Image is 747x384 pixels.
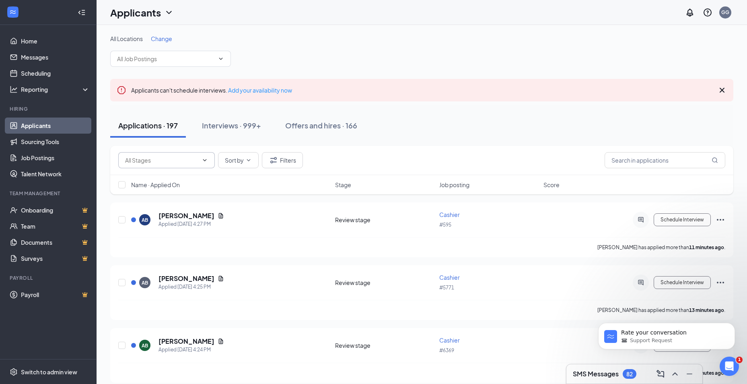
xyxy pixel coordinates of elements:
[9,8,17,16] svg: WorkstreamLogo
[151,35,172,42] span: Change
[10,368,18,376] svg: Settings
[335,216,434,224] div: Review stage
[712,157,718,163] svg: MagnifyingGlass
[285,120,357,130] div: Offers and hires · 166
[110,6,161,19] h1: Applicants
[202,120,261,130] div: Interviews · 999+
[110,35,143,42] span: All Locations
[685,369,694,379] svg: Minimize
[21,202,90,218] a: OnboardingCrown
[218,213,224,219] svg: Document
[125,156,198,165] input: All Stages
[439,337,460,344] span: Cashier
[10,275,88,281] div: Payroll
[654,367,667,380] button: ComposeMessage
[439,222,451,228] span: #595
[335,279,434,287] div: Review stage
[626,371,633,378] div: 82
[21,49,90,65] a: Messages
[117,54,214,63] input: All Job Postings
[439,274,460,281] span: Cashier
[21,218,90,234] a: TeamCrown
[131,87,292,94] span: Applicants can't schedule interviews.
[335,181,351,189] span: Stage
[736,357,743,363] span: 1
[245,157,252,163] svg: ChevronDown
[158,220,224,228] div: Applied [DATE] 4:27 PM
[164,8,174,17] svg: ChevronDown
[573,370,619,378] h3: SMS Messages
[10,85,18,93] svg: Analysis
[21,134,90,150] a: Sourcing Tools
[131,181,180,189] span: Name · Applied On
[439,347,454,353] span: #6369
[21,85,90,93] div: Reporting
[21,234,90,250] a: DocumentsCrown
[142,279,148,286] div: AB
[21,287,90,303] a: PayrollCrown
[158,337,214,346] h5: [PERSON_NAME]
[21,118,90,134] a: Applicants
[439,211,460,218] span: Cashier
[586,306,747,362] iframe: Intercom notifications message
[335,341,434,349] div: Review stage
[21,166,90,182] a: Talent Network
[118,120,178,130] div: Applications · 197
[10,190,88,197] div: Team Management
[720,357,739,376] iframe: Intercom live chat
[228,87,292,94] a: Add your availability now
[21,65,90,81] a: Scheduling
[21,250,90,266] a: SurveysCrown
[439,285,454,291] span: #5771
[656,369,665,379] svg: ComposeMessage
[716,215,725,225] svg: Ellipses
[717,85,727,95] svg: Cross
[158,274,214,283] h5: [PERSON_NAME]
[158,211,214,220] h5: [PERSON_NAME]
[218,275,224,282] svg: Document
[218,56,224,62] svg: ChevronDown
[202,157,208,163] svg: ChevronDown
[685,8,695,17] svg: Notifications
[10,105,88,112] div: Hiring
[142,342,148,349] div: AB
[269,155,278,165] svg: Filter
[716,278,725,287] svg: Ellipses
[654,213,711,226] button: Schedule Interview
[158,283,224,291] div: Applied [DATE] 4:25 PM
[605,152,725,168] input: Search in applications
[689,244,724,250] b: 11 minutes ago
[636,279,646,286] svg: ActiveChat
[654,276,711,289] button: Schedule Interview
[218,338,224,345] svg: Document
[78,8,86,17] svg: Collapse
[218,152,259,168] button: Sort byChevronDown
[21,150,90,166] a: Job Postings
[225,157,244,163] span: Sort by
[689,370,724,376] b: 14 minutes ago
[262,152,303,168] button: Filter Filters
[669,367,681,380] button: ChevronUp
[636,217,646,223] svg: ActiveChat
[597,244,725,251] p: [PERSON_NAME] has applied more than .
[703,8,712,17] svg: QuestionInfo
[439,181,469,189] span: Job posting
[670,369,680,379] svg: ChevronUp
[158,346,224,354] div: Applied [DATE] 4:24 PM
[142,217,148,223] div: AB
[543,181,560,189] span: Score
[117,85,126,95] svg: Error
[721,9,729,16] div: GG
[21,33,90,49] a: Home
[683,367,696,380] button: Minimize
[21,368,77,376] div: Switch to admin view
